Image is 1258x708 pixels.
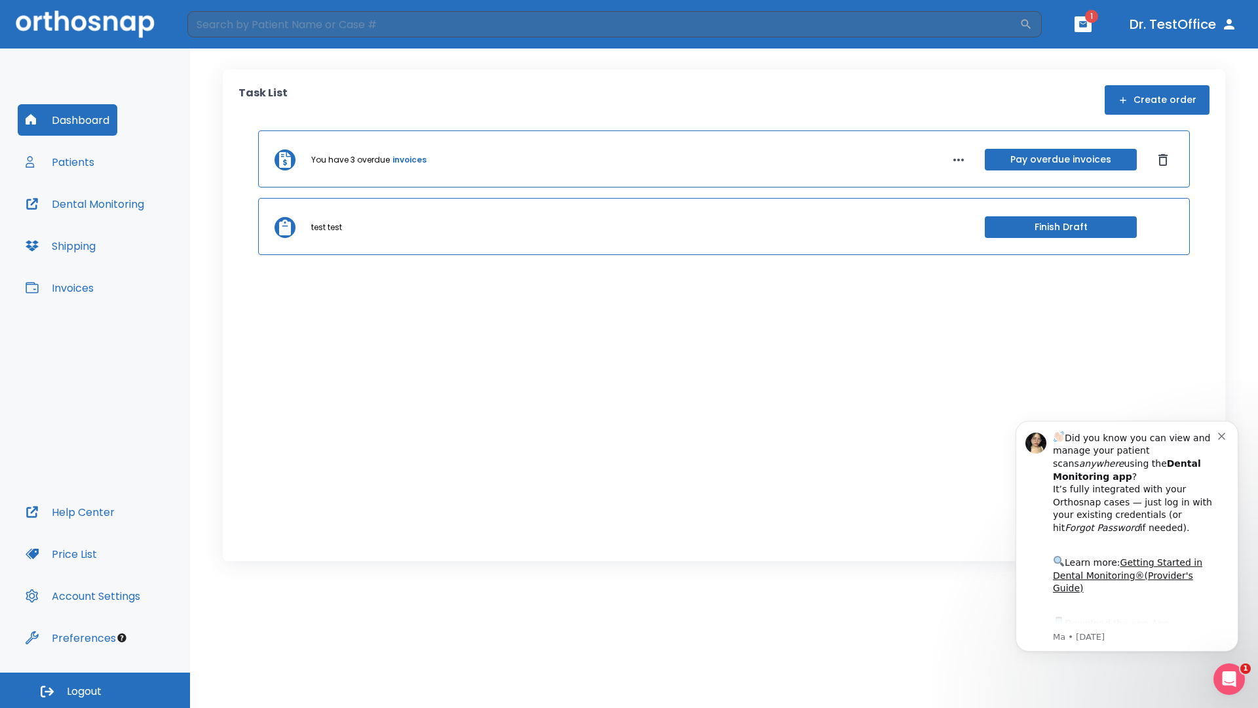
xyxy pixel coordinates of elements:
[1105,85,1210,115] button: Create order
[67,684,102,699] span: Logout
[311,154,390,166] p: You have 3 overdue
[1124,12,1242,36] button: Dr. TestOffice
[238,85,288,115] p: Task List
[985,149,1137,170] button: Pay overdue invoices
[18,496,123,528] button: Help Center
[18,188,152,220] button: Dental Monitoring
[18,272,102,304] button: Invoices
[311,222,342,233] p: test test
[1240,663,1251,674] span: 1
[392,154,427,166] a: invoices
[18,104,117,136] button: Dashboard
[1153,149,1173,170] button: Dismiss
[18,230,104,262] button: Shipping
[18,622,124,654] button: Preferences
[116,632,128,644] div: Tooltip anchor
[18,538,105,570] button: Price List
[1085,10,1098,23] span: 1
[16,10,155,37] img: Orthosnap
[18,580,148,612] button: Account Settings
[18,146,102,178] button: Patients
[1213,663,1245,695] iframe: Intercom live chat
[187,11,1020,37] input: Search by Patient Name or Case #
[985,216,1137,238] button: Finish Draft
[996,404,1258,701] iframe: Intercom notifications message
